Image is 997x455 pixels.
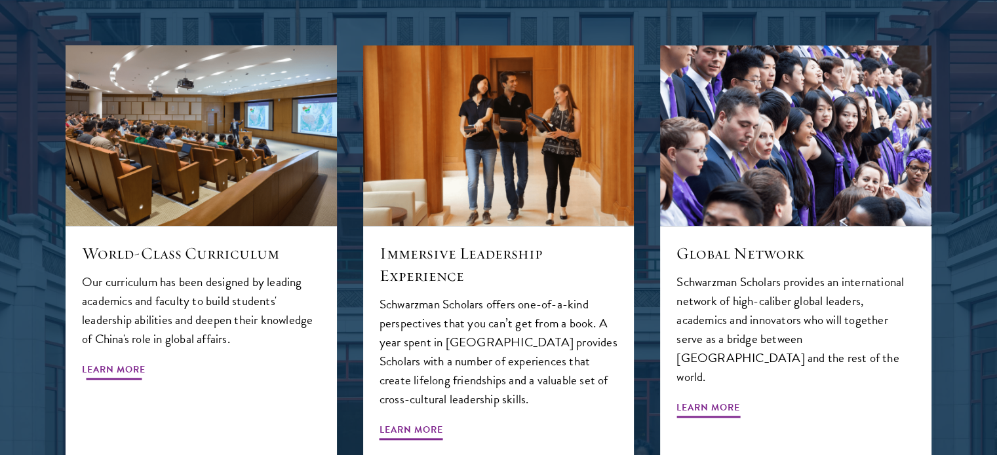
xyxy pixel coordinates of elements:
p: Our curriculum has been designed by leading academics and faculty to build students' leadership a... [82,272,321,348]
h5: Immersive Leadership Experience [380,242,618,287]
span: Learn More [676,399,740,420]
h5: Global Network [676,242,915,264]
h5: World-Class Curriculum [82,242,321,264]
p: Schwarzman Scholars provides an international network of high-caliber global leaders, academics a... [676,272,915,386]
span: Learn More [380,422,443,442]
p: Schwarzman Scholars offers one-of-a-kind perspectives that you can’t get from a book. A year spen... [380,295,618,409]
span: Learn More [82,361,146,382]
